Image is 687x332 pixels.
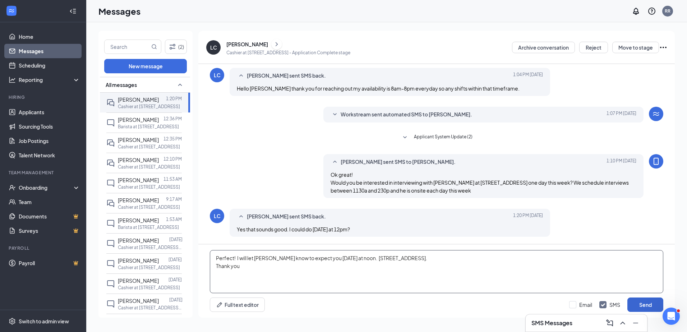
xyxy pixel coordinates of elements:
svg: ChatInactive [106,239,115,248]
button: Filter (2) [165,40,187,54]
a: Talent Network [19,148,80,162]
a: Home [19,29,80,44]
svg: WorkstreamLogo [652,110,660,118]
svg: DoubleChat [106,159,115,167]
p: 12:35 PM [163,136,182,142]
svg: SmallChevronUp [331,158,339,166]
a: Scheduling [19,58,80,73]
span: [PERSON_NAME] [118,137,159,143]
span: Ok great! Would you be interested in interviewing with [PERSON_NAME] at [STREET_ADDRESS] one day ... [331,171,629,194]
svg: ChatInactive [106,119,115,127]
svg: ChatInactive [106,219,115,228]
p: [DATE] [169,297,183,303]
span: [DATE] 1:04 PM [513,72,543,80]
svg: SmallChevronDown [401,133,409,142]
a: Job Postings [19,134,80,148]
span: All messages [106,81,137,88]
p: Barista at [STREET_ADDRESS] [118,224,179,230]
span: [PERSON_NAME] [118,157,159,163]
a: Messages [19,44,80,58]
a: Applicants [19,105,80,119]
svg: ChatInactive [106,300,115,308]
p: Cashier at [STREET_ADDRESS] [118,184,180,190]
button: Move to stage [612,42,659,53]
p: Barista at [STREET_ADDRESS] [118,124,179,130]
a: Sourcing Tools [19,119,80,134]
a: SurveysCrown [19,223,80,238]
button: Archive conversation [512,42,575,53]
span: [PERSON_NAME] [118,277,159,284]
button: ChevronRight [271,39,282,50]
svg: Collapse [69,8,77,15]
svg: MagnifyingGlass [151,44,157,50]
svg: DoubleChat [106,98,115,107]
svg: Ellipses [659,43,668,52]
div: Hiring [9,94,79,100]
p: Cashier at [STREET_ADDRESS] [118,144,180,150]
div: Reporting [19,76,80,83]
svg: Pen [216,301,223,308]
h1: Messages [98,5,140,17]
div: LC [210,44,217,51]
span: Yes that sounds good. I could do [DATE] at 12pm? [237,226,350,232]
h3: SMS Messages [531,319,572,327]
span: [DATE] 1:10 PM [607,158,636,166]
p: Cashier at [STREET_ADDRESS] [118,103,180,110]
svg: QuestionInfo [647,7,656,15]
div: Onboarding [19,184,74,191]
button: Minimize [630,317,641,329]
span: [PERSON_NAME] [118,116,159,123]
iframe: Intercom live chat [663,308,680,325]
svg: ChatInactive [106,179,115,188]
div: Switch to admin view [19,318,69,325]
p: 9:17 AM [166,196,182,202]
svg: WorkstreamLogo [8,7,15,14]
span: [PERSON_NAME] [118,237,159,244]
button: Full text editorPen [210,298,265,312]
textarea: Perfect! I will let [PERSON_NAME] know to expect you [DATE] at noon. [STREET_ADDRESS]. Thank you [210,250,663,293]
span: [PERSON_NAME] [118,96,159,103]
svg: DoubleChat [106,139,115,147]
svg: ChatInactive [106,280,115,288]
span: Hello [PERSON_NAME] thank you for reaching out my availability is 8am-8pm everyday so any shifts ... [237,85,520,92]
button: New message [104,59,187,73]
a: Team [19,195,80,209]
span: [PERSON_NAME] [118,257,159,264]
svg: MobileSms [652,157,660,166]
span: [PERSON_NAME] sent SMS back. [247,72,326,80]
p: Cashier at [STREET_ADDRESS][PERSON_NAME] [118,244,183,250]
svg: UserCheck [9,184,16,191]
div: Payroll [9,245,79,251]
span: Workstream sent automated SMS to [PERSON_NAME]. [341,110,472,119]
span: [PERSON_NAME] [118,197,159,203]
p: 12:10 PM [163,156,182,162]
span: [PERSON_NAME] [118,217,159,223]
span: [DATE] 1:07 PM [607,110,636,119]
svg: ChevronUp [618,319,627,327]
span: Applicant System Update (2) [414,133,472,142]
p: Cashier at [STREET_ADDRESS] [118,164,180,170]
svg: Settings [9,318,16,325]
p: 1:53 AM [166,216,182,222]
span: [PERSON_NAME] [118,298,159,304]
p: Cashier at [STREET_ADDRESS] [118,204,180,210]
p: 1:20 PM [166,96,182,102]
svg: Filter [168,42,177,51]
span: [PERSON_NAME] sent SMS to [PERSON_NAME]. [341,158,456,166]
svg: ComposeMessage [605,319,614,327]
div: Team Management [9,170,79,176]
div: LC [214,212,221,220]
p: [DATE] [169,277,182,283]
span: [DATE] 1:20 PM [513,212,543,221]
button: Reject [579,42,608,53]
svg: SmallChevronUp [237,72,245,80]
button: ChevronUp [617,317,628,329]
p: Cashier at [STREET_ADDRESS] - Application Complete stage [226,50,350,56]
a: DocumentsCrown [19,209,80,223]
div: [PERSON_NAME] [226,41,268,48]
p: 12:36 PM [163,116,182,122]
button: SmallChevronDownApplicant System Update (2) [401,133,472,142]
p: 11:53 AM [163,176,182,182]
svg: Analysis [9,76,16,83]
div: LC [214,72,221,79]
